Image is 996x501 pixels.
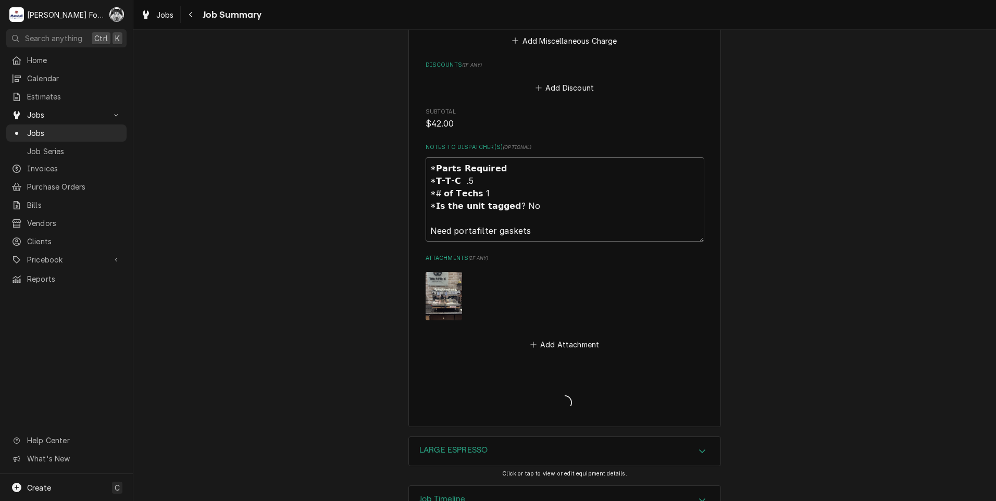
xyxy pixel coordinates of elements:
label: Notes to Dispatcher(s) [426,143,704,152]
button: Add Miscellaneous Charge [511,33,619,48]
span: K [115,33,120,44]
div: Trip Charges, Diagnostic Fees, etc. [426,14,704,48]
div: Accordion Header [409,437,720,466]
a: Invoices [6,160,127,177]
span: Reports [27,273,121,284]
div: Attachments [426,254,704,352]
span: Subtotal [426,108,704,116]
span: Subtotal [426,118,704,130]
a: Reports [6,270,127,287]
span: Create [27,483,51,492]
span: ( optional ) [503,144,532,150]
span: Vendors [27,218,121,229]
span: Job Series [27,146,121,157]
a: Estimates [6,88,127,105]
div: Discounts [426,61,704,95]
a: Bills [6,196,127,214]
div: Marshall Food Equipment Service's Avatar [9,7,24,22]
img: ZmHgHW0OTPWCpaR69HR6 [426,272,462,320]
div: [PERSON_NAME] Food Equipment Service [27,9,104,20]
a: Job Series [6,143,127,160]
label: Attachments [426,254,704,262]
span: What's New [27,453,120,464]
span: Search anything [25,33,82,44]
a: Purchase Orders [6,178,127,195]
a: Clients [6,233,127,250]
span: Invoices [27,163,121,174]
span: C [115,482,120,493]
span: Jobs [27,128,121,139]
a: Vendors [6,215,127,232]
span: ( if any ) [468,255,488,261]
span: Click or tap to view or edit equipment details. [502,470,627,477]
a: Calendar [6,70,127,87]
button: Add Discount [533,81,595,95]
div: M [9,7,24,22]
textarea: *𝗣𝗮𝗿𝘁𝘀 𝗥𝗲𝗾𝘂𝗶𝗿𝗲𝗱 *𝗧-𝗧-𝗖 .5 *# 𝗼𝗳 𝗧𝗲𝗰𝗵𝘀 1 *𝗜𝘀 𝘁𝗵𝗲 𝘂𝗻𝗶𝘁 𝘁𝗮𝗴𝗴𝗲𝗱? No Need portafilter gaskets [426,157,704,242]
span: Purchase Orders [27,181,121,192]
a: Go to Pricebook [6,251,127,268]
span: Home [27,55,121,66]
span: ( if any ) [462,62,482,68]
span: $42.00 [426,119,454,129]
div: C( [109,7,124,22]
span: Jobs [27,109,106,120]
div: Notes to Dispatcher(s) [426,143,704,242]
span: Pricebook [27,254,106,265]
span: Ctrl [94,33,108,44]
div: LARGE ESPRESSO [408,436,721,467]
a: Go to What's New [6,450,127,467]
a: Go to Jobs [6,106,127,123]
div: Chris Murphy (103)'s Avatar [109,7,124,22]
span: Jobs [156,9,174,20]
span: Job Summary [200,8,262,22]
a: Jobs [6,124,127,142]
span: Estimates [27,91,121,102]
span: Bills [27,199,121,210]
button: Navigate back [183,6,200,23]
h3: LARGE ESPRESSO [419,445,488,455]
button: Accordion Details Expand Trigger [409,437,720,466]
button: Add Attachment [528,337,601,352]
label: Discounts [426,61,704,69]
a: Jobs [136,6,178,23]
span: Clients [27,236,121,247]
span: Help Center [27,435,120,446]
button: Search anythingCtrlK [6,29,127,47]
div: Subtotal [426,108,704,130]
a: Go to Help Center [6,432,127,449]
a: Home [6,52,127,69]
span: Calendar [27,73,121,84]
span: Loading... [557,392,572,414]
